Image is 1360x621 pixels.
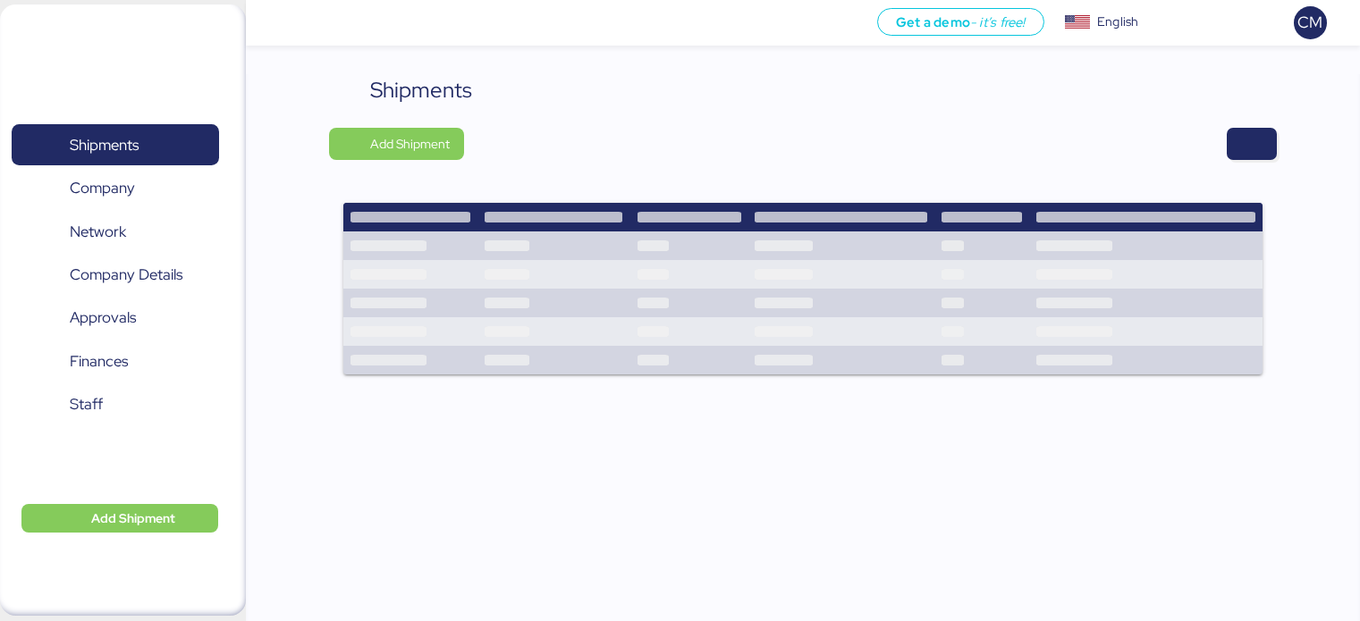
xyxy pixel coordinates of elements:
span: Finances [70,348,128,374]
button: Menu [257,8,287,38]
a: Finances [12,341,219,382]
a: Approvals [12,298,219,339]
span: Add Shipment [370,133,450,155]
span: Staff [70,391,103,417]
div: Shipments [370,74,472,106]
span: CM [1297,11,1322,34]
div: English [1097,13,1138,31]
button: Add Shipment [329,128,464,160]
span: Shipments [70,132,139,158]
span: Company [70,175,135,201]
span: Approvals [70,305,136,331]
a: Company [12,168,219,209]
a: Company Details [12,255,219,296]
a: Staff [12,384,219,425]
span: Add Shipment [91,508,175,529]
button: Add Shipment [21,504,218,533]
a: Shipments [12,124,219,165]
a: Network [12,211,219,252]
span: Company Details [70,262,182,288]
span: Network [70,219,126,245]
